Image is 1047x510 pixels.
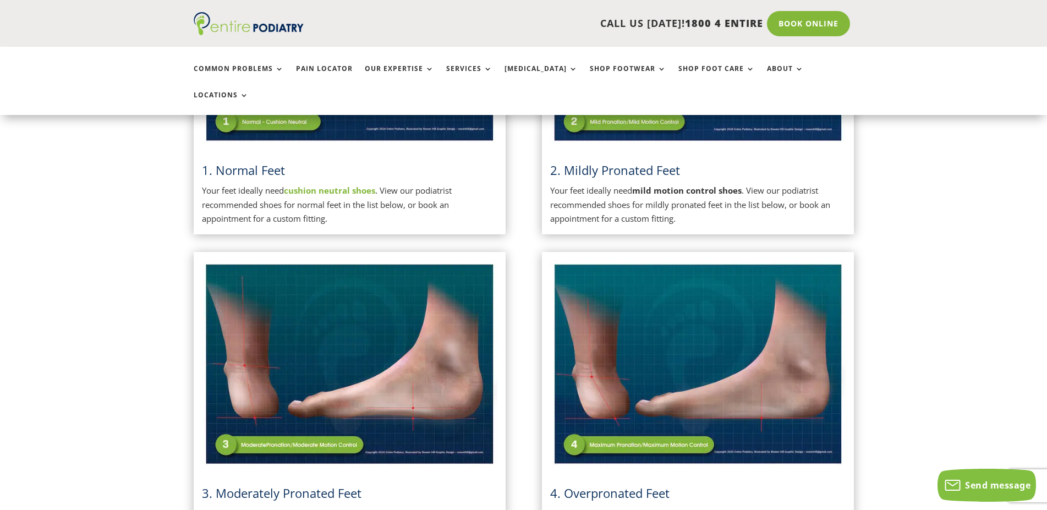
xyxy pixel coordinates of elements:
p: Your feet ideally need . View our podiatrist recommended shoes for mildly pronated feet in the li... [550,184,846,226]
a: Common Problems [194,65,284,89]
a: Entire Podiatry [194,26,304,37]
strong: mild motion control shoes [632,185,742,196]
p: CALL US [DATE]! [346,17,763,31]
a: About [767,65,804,89]
img: Overpronated Feet - View Podiatrist Recommended Maximum Motion Control Shoes [550,260,846,469]
a: Locations [194,91,249,115]
button: Send message [938,469,1036,502]
p: Your feet ideally need . View our podiatrist recommended shoes for normal feet in the list below,... [202,184,497,226]
a: Services [446,65,492,89]
a: Shop Foot Care [678,65,755,89]
span: 4. Overpronated Feet [550,485,670,501]
a: Pain Locator [296,65,353,89]
span: 1800 4 ENTIRE [685,17,763,30]
a: Shop Footwear [590,65,666,89]
a: cushion neutral shoes [284,185,375,196]
a: Our Expertise [365,65,434,89]
img: Moderately Pronated Feet - View Podiatrist Recommended Moderate Motion Control Shoes [202,260,497,469]
a: 1. Normal Feet [202,162,285,178]
span: Send message [965,479,1030,491]
span: 2. Mildly Pronated Feet [550,162,680,178]
span: 3. Moderately Pronated Feet [202,485,361,501]
a: [MEDICAL_DATA] [505,65,578,89]
img: logo (1) [194,12,304,35]
a: Book Online [767,11,850,36]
